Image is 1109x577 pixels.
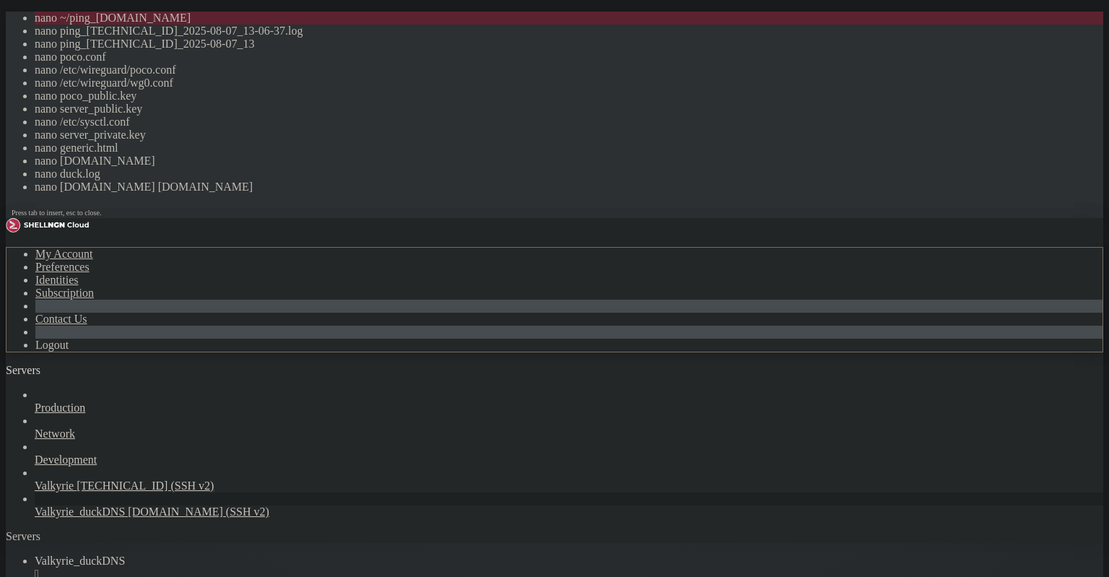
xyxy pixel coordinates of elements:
x-row: : $ [6,223,923,235]
span: [TECHNICAL_ID] (SSH v2) [77,480,214,492]
x-row: 22/tcp ALLOW Anywhere [6,295,923,308]
a: Contact Us [35,313,87,325]
a: Logout [35,339,69,351]
span: Press tab to insert, esc to close. [12,209,101,217]
span: ~ [104,103,110,114]
li: nano duck.log [35,168,1103,181]
span: lenneth@valkyrie [6,211,98,222]
x-row: 80/tcp (v6) ALLOW Anywhere (v6) [6,42,923,54]
x-row: 22/tcp (v6) ALLOW Anywhere (v6) [6,30,923,42]
a: Subscription [35,287,94,299]
li: nano server_public.key [35,103,1103,116]
img: Shellngn [6,218,89,233]
span: [DOMAIN_NAME] (SSH v2) [128,506,269,518]
x-row: : $ [6,211,923,223]
li: nano ~/ping_[DOMAIN_NAME] [35,12,1103,25]
span: ~ [104,211,110,222]
x-row: 8888/tcp (v6) ALLOW Anywhere (v6) [6,54,923,66]
x-row: Rule added [6,139,923,151]
a: Valkyrie_duckDNS [DOMAIN_NAME] (SSH v2) [35,506,1103,519]
x-row: 3306/tcp ALLOW Anywhere [6,344,923,356]
span: Valkyrie [35,480,74,492]
x-row: 8888/tcp ALLOW Anywhere [6,319,923,331]
li: nano [DOMAIN_NAME] [35,155,1103,168]
span: lenneth@valkyrie [6,235,98,246]
x-row: 51820/udp ALLOW Anywhere [6,18,923,30]
x-row: : $ [6,103,923,115]
span: Valkyrie_duckDNS [35,506,125,518]
span: lenneth@valkyrie [6,223,98,235]
a: Development [35,454,1103,467]
li: Network [35,415,1103,441]
li: nano /etc/wireguard/wg0.conf [35,77,1103,90]
a: Production [35,402,1103,415]
a: Identities [35,274,79,286]
span: Production [35,402,85,414]
li: nano poco.conf [35,51,1103,64]
span: ~ [104,223,110,235]
li: nano [DOMAIN_NAME] [DOMAIN_NAME] [35,181,1103,194]
x-row: bind-address: command not found [6,452,923,464]
x-row: : $ sudo ufw status [6,235,923,247]
a: My Account [35,248,93,260]
x-row: 3306/tcp (v6) ALLOW Anywhere (v6) [6,404,923,416]
x-row: Rule added (v6) [6,150,923,162]
x-row: 80/tcp (v6) ALLOW Anywhere (v6) [6,368,923,380]
li: nano /etc/wireguard/poco.conf [35,64,1103,77]
a: Valkyrie [TECHNICAL_ID] (SSH v2) [35,480,1103,493]
span: ~ [104,90,110,102]
span: Servers [6,364,40,376]
a: Network [35,428,1103,441]
x-row: : $ [6,90,923,103]
span: Development [35,454,97,466]
x-row: 8888/tcp (v6) ALLOW Anywhere (v6) [6,380,923,392]
x-row: : $ [6,428,923,441]
li: nano /etc/sysctl.conf [35,116,1103,129]
x-row: 51820/udp (v6) ALLOW Anywhere (v6) [6,392,923,404]
x-row: : $ [6,199,923,211]
x-row: 51820/udp (v6) ALLOW Anywhere (v6) [6,66,923,79]
span: lenneth@valkyrie [6,464,98,476]
span: ~ [104,464,110,476]
li: nano poco_public.key [35,90,1103,103]
span: ~ [104,428,110,440]
span: Network [35,428,75,440]
x-row: Firewall reloaded [6,187,923,199]
li: nano server_private.key [35,129,1103,142]
span: ~ [104,440,110,451]
div: Servers [6,530,1103,543]
x-row: : $ bind-address = [TECHNICAL_ID] [6,440,923,452]
x-row: : $ nano [6,464,923,477]
x-row: sudo ufw reload [6,126,923,139]
li: Development [35,441,1103,467]
x-row: To Action From [6,271,923,283]
span: Valkyrie_duckDNS [35,555,125,567]
span: ~ [104,199,110,210]
li: nano generic.html [35,142,1103,155]
span: ~ [104,114,110,126]
x-row: 8888/tcp ALLOW Anywhere [6,6,923,18]
x-row: 51820/udp ALLOW Anywhere [6,331,923,344]
a: Servers [6,364,98,376]
li: Production [35,389,1103,415]
x-row: 22/tcp (v6) ALLOW Anywhere (v6) [6,355,923,368]
x-row: -- ------ ---- [6,283,923,295]
span: lenneth@valkyrie [6,428,98,440]
span: lenneth@valkyrie [6,90,98,102]
li: nano ping_[TECHNICAL_ID]_2025-08-07_13-06-37.log [35,25,1103,38]
span: lenneth@valkyrie [6,114,98,126]
div: (25, 38) [158,464,164,477]
li: nano ping_[TECHNICAL_ID]_2025-08-07_13 [35,38,1103,51]
a: Preferences [35,261,90,273]
x-row: Status: active [6,247,923,259]
x-row: 80/tcp ALLOW Anywhere [6,308,923,320]
span: lenneth@valkyrie [6,440,98,451]
span: lenneth@valkyrie [6,199,98,210]
x-row: : $ sudo ufw allow 3306/tcp [6,114,923,126]
li: Valkyrie [TECHNICAL_ID] (SSH v2) [35,467,1103,493]
li: Valkyrie_duckDNS [DOMAIN_NAME] (SSH v2) [35,493,1103,519]
span: lenneth@valkyrie [6,103,98,114]
span: ~ [104,235,110,246]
